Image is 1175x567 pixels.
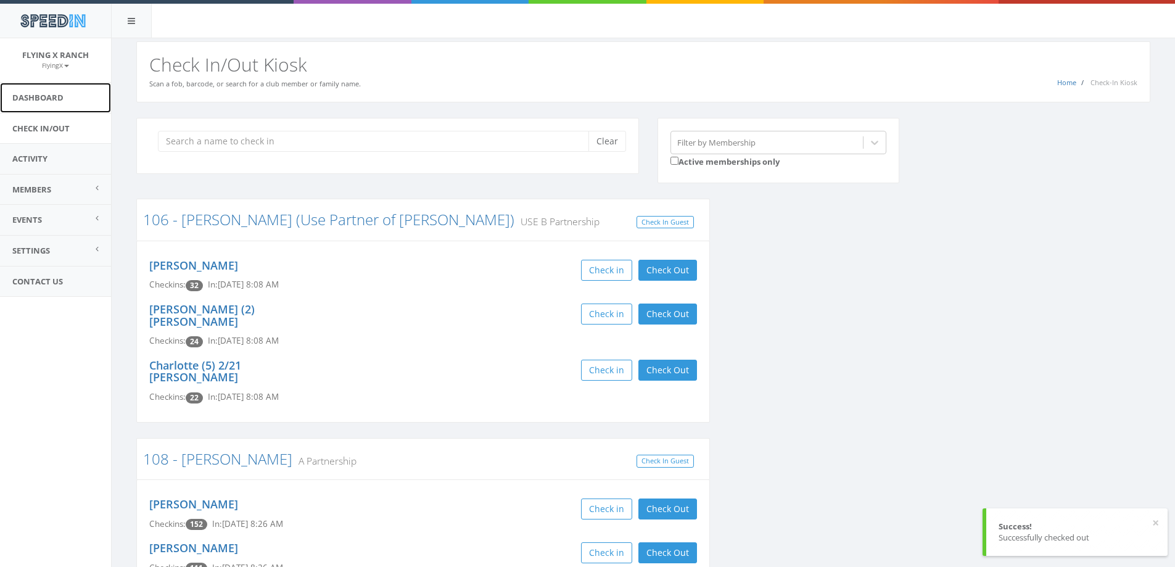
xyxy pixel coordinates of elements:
button: Check in [581,360,632,381]
span: In: [DATE] 8:08 AM [208,391,279,402]
div: Successfully checked out [999,532,1155,544]
a: Home [1057,78,1076,87]
input: Search a name to check in [158,131,598,152]
button: Check Out [638,542,697,563]
button: Check Out [638,360,697,381]
span: Events [12,214,42,225]
span: Checkin count [186,280,203,291]
a: 108 - [PERSON_NAME] [143,449,292,469]
h2: Check In/Out Kiosk [149,54,1137,75]
span: Checkins: [149,391,186,402]
a: [PERSON_NAME] [149,497,238,511]
small: FlyingX [42,61,69,70]
a: [PERSON_NAME] (2) [PERSON_NAME] [149,302,255,329]
span: In: [DATE] 8:08 AM [208,279,279,290]
button: Check Out [638,304,697,325]
small: A Partnership [292,454,357,468]
a: Charlotte (5) 2/21 [PERSON_NAME] [149,358,241,385]
button: Check Out [638,260,697,281]
input: Active memberships only [670,157,678,165]
label: Active memberships only [670,154,780,168]
span: In: [DATE] 8:08 AM [208,335,279,346]
span: Checkin count [186,392,203,404]
span: Checkins: [149,335,186,346]
button: Check in [581,260,632,281]
a: FlyingX [42,59,69,70]
span: Checkin count [186,519,207,530]
img: speedin_logo.png [14,9,91,32]
span: In: [DATE] 8:26 AM [212,518,283,529]
button: Check in [581,499,632,519]
div: Filter by Membership [677,136,756,148]
span: Members [12,184,51,195]
a: [PERSON_NAME] [149,258,238,273]
span: Flying X Ranch [22,49,89,60]
a: [PERSON_NAME] [149,540,238,555]
small: Scan a fob, barcode, or search for a club member or family name. [149,79,361,88]
span: Settings [12,245,50,256]
span: Contact Us [12,276,63,287]
button: Check in [581,304,632,325]
button: Clear [588,131,626,152]
a: Check In Guest [637,216,694,229]
button: × [1152,517,1159,529]
button: Check Out [638,499,697,519]
small: USE B Partnership [514,215,600,228]
div: Success! [999,521,1155,532]
button: Check in [581,542,632,563]
span: Checkins: [149,518,186,529]
a: 106 - [PERSON_NAME] (Use Partner of [PERSON_NAME]) [143,209,514,230]
span: Checkin count [186,336,203,347]
span: Checkins: [149,279,186,290]
span: Check-In Kiosk [1090,78,1137,87]
a: Check In Guest [637,455,694,468]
